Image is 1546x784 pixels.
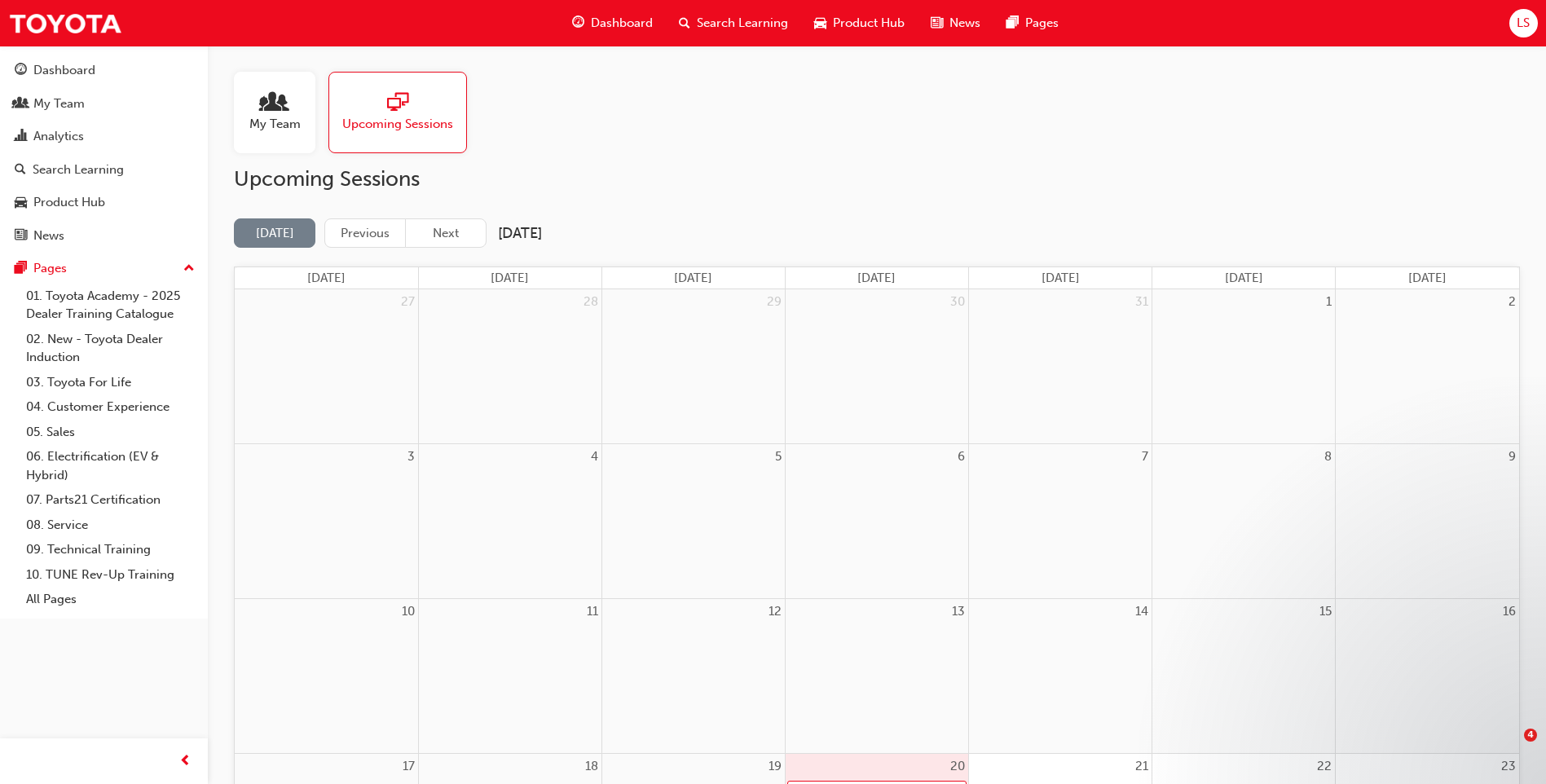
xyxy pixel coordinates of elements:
[234,72,328,153] a: My Team
[949,14,980,33] span: News
[1491,729,1530,768] iframe: Intercom live chat
[15,262,27,276] span: pages-icon
[1152,289,1336,443] td: August 1, 2025
[1500,599,1519,624] a: August 16, 2025
[33,95,85,113] div: My Team
[1006,13,1019,33] span: pages-icon
[7,187,201,218] a: Product Hub
[7,55,201,86] a: Dashboard
[1505,289,1519,315] a: August 2, 2025
[1505,444,1519,469] a: August 9, 2025
[398,289,418,315] a: July 27, 2025
[679,13,690,33] span: search-icon
[1405,267,1450,289] a: Saturday
[405,218,487,249] button: Next
[342,115,453,134] span: Upcoming Sessions
[1042,271,1080,285] span: [DATE]
[1152,599,1336,754] td: August 15, 2025
[1408,271,1447,285] span: [DATE]
[487,267,532,289] a: Monday
[1336,289,1519,443] td: August 2, 2025
[20,487,201,513] a: 07. Parts21 Certification
[1222,267,1266,289] a: Friday
[785,599,968,754] td: August 13, 2025
[8,5,122,42] img: Trak
[418,289,601,443] td: July 28, 2025
[559,7,666,40] a: guage-iconDashboard
[954,444,968,469] a: August 6, 2025
[993,7,1072,40] a: pages-iconPages
[1336,443,1519,598] td: August 9, 2025
[20,420,201,445] a: 05. Sales
[7,253,201,284] button: Pages
[264,92,285,115] span: people-icon
[491,271,529,285] span: [DATE]
[969,599,1152,754] td: August 14, 2025
[399,754,418,779] a: August 17, 2025
[1524,729,1537,742] span: 4
[15,97,27,112] span: people-icon
[328,72,480,153] a: Upcoming Sessions
[947,289,968,315] a: July 30, 2025
[697,14,788,33] span: Search Learning
[1025,14,1059,33] span: Pages
[7,155,201,185] a: Search Learning
[591,14,653,33] span: Dashboard
[666,7,801,40] a: search-iconSearch Learning
[584,599,601,624] a: August 11, 2025
[15,130,27,144] span: chart-icon
[15,163,26,178] span: search-icon
[235,599,418,754] td: August 10, 2025
[1321,444,1335,469] a: August 8, 2025
[20,537,201,562] a: 09. Technical Training
[854,267,899,289] a: Wednesday
[399,599,418,624] a: August 10, 2025
[33,127,84,146] div: Analytics
[20,513,201,538] a: 08. Service
[671,267,716,289] a: Tuesday
[249,115,301,134] span: My Team
[234,166,1520,192] h2: Upcoming Sessions
[814,13,826,33] span: car-icon
[1132,289,1152,315] a: July 31, 2025
[235,289,418,443] td: July 27, 2025
[588,444,601,469] a: August 4, 2025
[498,224,542,243] h2: [DATE]
[1314,754,1335,779] a: August 22, 2025
[857,271,896,285] span: [DATE]
[601,443,785,598] td: August 5, 2025
[1517,14,1530,33] span: LS
[20,327,201,370] a: 02. New - Toyota Dealer Induction
[1038,267,1083,289] a: Thursday
[949,599,968,624] a: August 13, 2025
[33,227,64,245] div: News
[572,13,584,33] span: guage-icon
[33,161,124,179] div: Search Learning
[33,259,67,278] div: Pages
[969,443,1152,598] td: August 7, 2025
[20,444,201,487] a: 06. Electrification (EV & Hybrid)
[1225,271,1263,285] span: [DATE]
[764,289,785,315] a: July 29, 2025
[833,14,905,33] span: Product Hub
[304,267,349,289] a: Sunday
[20,284,201,327] a: 01. Toyota Academy - 2025 Dealer Training Catalogue
[234,218,315,249] button: [DATE]
[1132,599,1152,624] a: August 14, 2025
[15,196,27,210] span: car-icon
[918,7,993,40] a: news-iconNews
[765,754,785,779] a: August 19, 2025
[404,444,418,469] a: August 3, 2025
[969,289,1152,443] td: July 31, 2025
[33,193,105,212] div: Product Hub
[387,92,408,115] span: sessionType_ONLINE_URL-icon
[235,443,418,598] td: August 3, 2025
[33,61,95,80] div: Dashboard
[324,218,406,249] button: Previous
[772,444,785,469] a: August 5, 2025
[7,52,201,253] button: DashboardMy TeamAnalyticsSearch LearningProduct HubNews
[580,289,601,315] a: July 28, 2025
[20,562,201,588] a: 10. TUNE Rev-Up Training
[179,751,192,772] span: prev-icon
